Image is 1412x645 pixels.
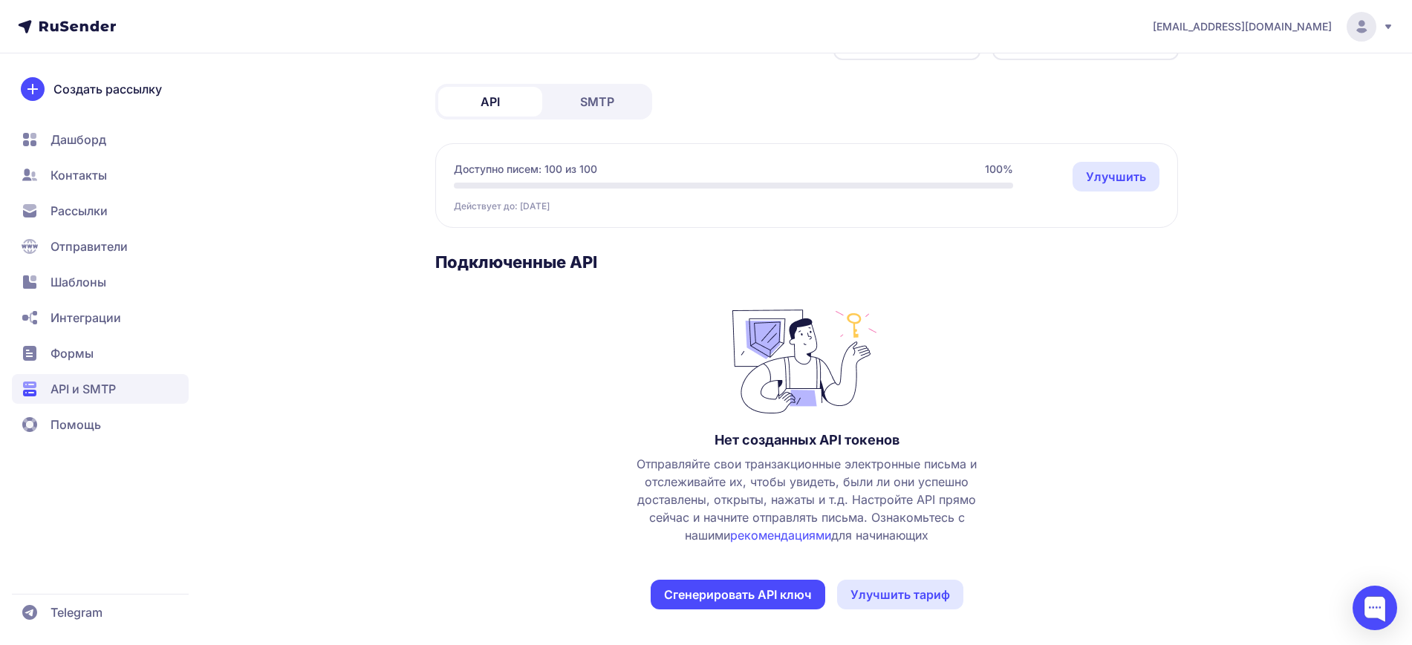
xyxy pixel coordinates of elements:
[51,273,106,291] span: Шаблоны
[51,380,116,398] span: API и SMTP
[1073,162,1159,191] a: Улучшить
[51,344,94,362] span: Формы
[51,309,121,327] span: Интеграции
[985,162,1013,177] span: 100%
[651,580,825,609] button: Сгенерировать API ключ
[51,238,128,255] span: Отправители
[51,416,101,433] span: Помощь
[51,603,103,621] span: Telegram
[51,166,107,184] span: Контакты
[622,455,991,544] span: Отправляйте свои транзакционные электронные письма и отслеживайте их, чтобы увидеть, были ли они ...
[730,528,831,543] a: рекомендациями
[580,93,614,111] span: SMTP
[53,80,162,98] span: Создать рассылку
[481,93,500,111] span: API
[1153,19,1332,34] span: [EMAIL_ADDRESS][DOMAIN_NAME]
[454,162,597,177] span: Доступно писем: 100 из 100
[715,431,899,449] h3: Нет созданных API токенов
[51,202,108,220] span: Рассылки
[12,597,189,627] a: Telegram
[732,302,881,413] img: no_photo
[837,580,963,609] a: Улучшить тариф
[545,87,649,117] a: SMTP
[51,131,106,148] span: Дашборд
[435,252,1179,272] h3: Подключенные API
[454,200,550,212] span: Действует до: [DATE]
[438,87,542,117] a: API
